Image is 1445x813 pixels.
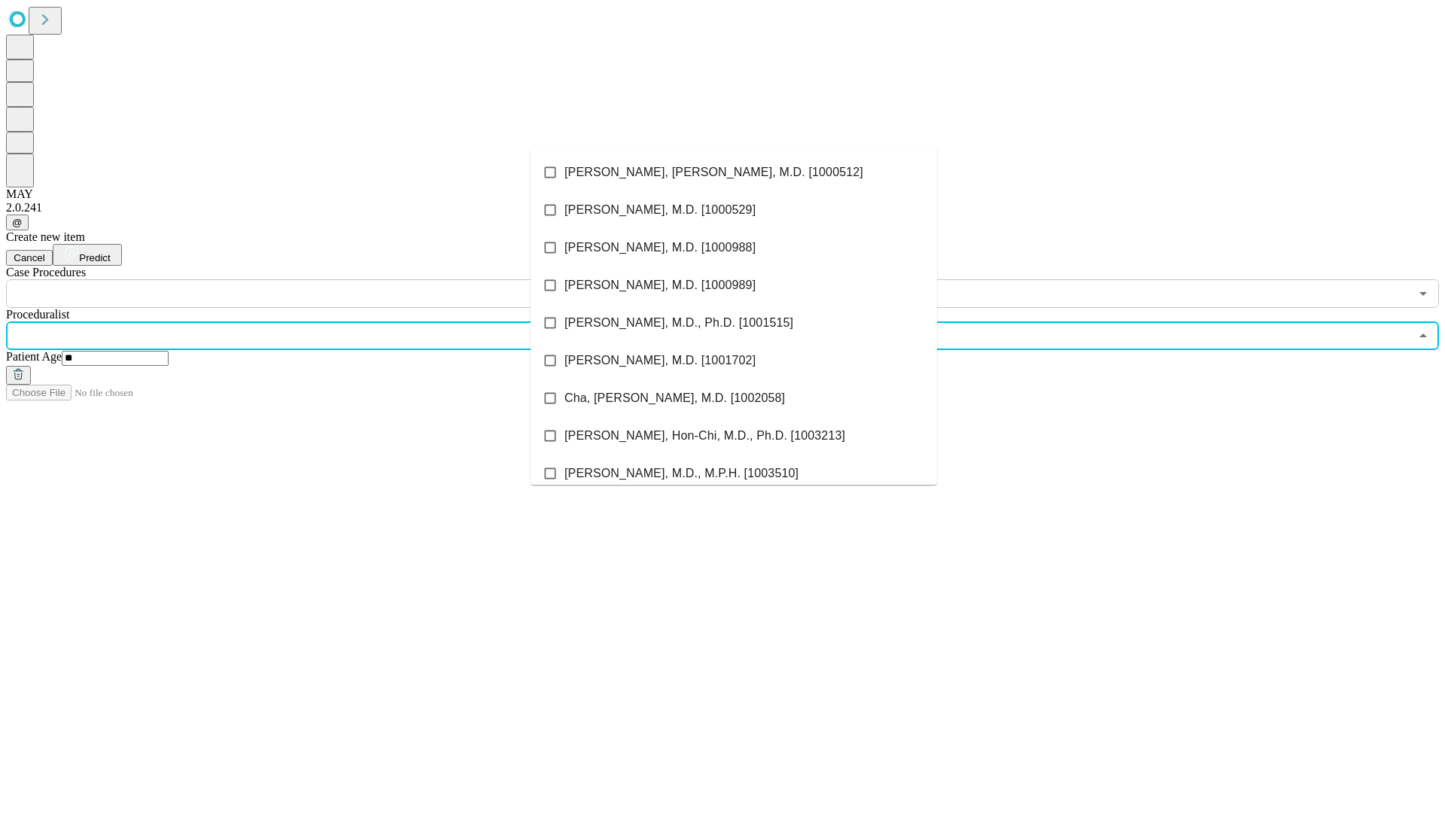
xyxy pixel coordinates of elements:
[6,215,29,230] button: @
[564,427,845,445] span: [PERSON_NAME], Hon-Chi, M.D., Ph.D. [1003213]
[564,201,756,219] span: [PERSON_NAME], M.D. [1000529]
[14,252,45,263] span: Cancel
[6,308,69,321] span: Proceduralist
[6,266,86,279] span: Scheduled Procedure
[564,163,863,181] span: [PERSON_NAME], [PERSON_NAME], M.D. [1000512]
[1413,283,1434,304] button: Open
[6,250,53,266] button: Cancel
[79,252,110,263] span: Predict
[53,244,122,266] button: Predict
[1413,325,1434,346] button: Close
[12,217,23,228] span: @
[564,389,785,407] span: Cha, [PERSON_NAME], M.D. [1002058]
[6,201,1439,215] div: 2.0.241
[6,187,1439,201] div: MAY
[6,230,85,243] span: Create new item
[564,276,756,294] span: [PERSON_NAME], M.D. [1000989]
[564,314,793,332] span: [PERSON_NAME], M.D., Ph.D. [1001515]
[564,352,756,370] span: [PERSON_NAME], M.D. [1001702]
[6,350,62,363] span: Patient Age
[564,464,799,483] span: [PERSON_NAME], M.D., M.P.H. [1003510]
[564,239,756,257] span: [PERSON_NAME], M.D. [1000988]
